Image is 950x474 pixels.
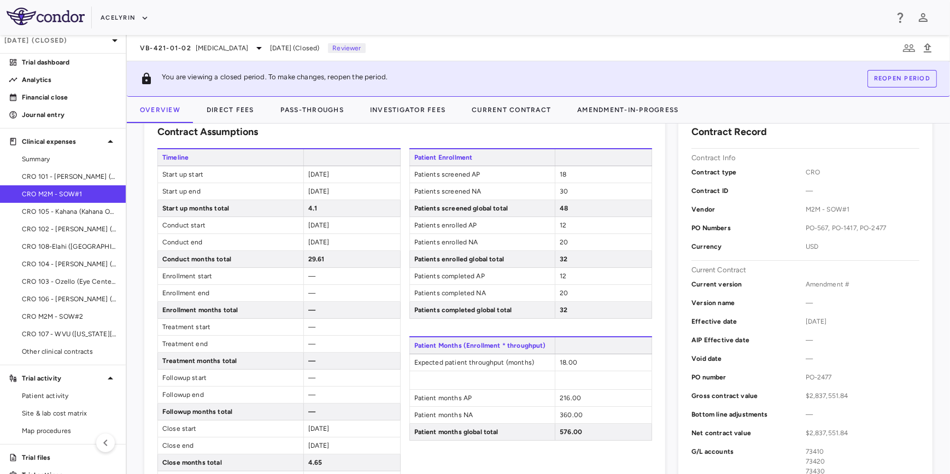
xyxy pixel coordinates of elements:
p: Current Contract [691,265,746,275]
span: — [308,374,315,382]
p: Net contract value [691,428,805,438]
button: Acelyrin [101,9,149,27]
span: 18 [560,171,566,178]
span: 32 [560,255,567,263]
span: Treatment start [158,319,303,335]
span: Enrollment months total [158,302,303,318]
span: $2,837,551.84 [806,428,919,438]
span: CRO 103 - Ozello (Eye Center of [GEOGRAPHIC_DATA][US_STATE]) [22,277,117,286]
span: Followup start [158,370,303,386]
p: Vendor [691,204,805,214]
span: Treatment end [158,336,303,352]
span: 12 [560,272,566,280]
button: Current Contract [459,97,564,123]
span: Patient activity [22,391,117,401]
span: PO-2477 [806,372,919,382]
span: Patients enrolled AP [410,217,555,233]
span: — [308,323,315,331]
span: [DATE] [308,188,330,195]
span: CRO M2M - SOW#2 [22,312,117,321]
span: Patients screened global total [410,200,555,216]
span: 32 [560,306,567,314]
div: 73410 [806,447,919,457]
span: Enrollment end [158,285,303,301]
span: [DATE] [308,238,330,246]
p: PO Numbers [691,223,805,233]
span: Patients screened AP [410,166,555,183]
span: [DATE] [308,221,330,229]
p: Current version [691,279,805,289]
span: CRO 107 - WVU ([US_STATE][GEOGRAPHIC_DATA]) [22,329,117,339]
button: Reopen period [867,70,937,87]
span: — [308,306,315,314]
p: Trial files [22,453,117,463]
p: Void date [691,354,805,364]
span: — [806,409,919,419]
span: Conduct end [158,234,303,250]
span: Followup months total [158,403,303,420]
span: — [806,354,919,364]
span: Start up end [158,183,303,200]
button: Direct Fees [193,97,267,123]
span: 4.65 [308,459,322,466]
span: Patients completed NA [410,285,555,301]
p: Effective date [691,317,805,326]
span: Summary [22,154,117,164]
p: AIP Effective date [691,335,805,345]
span: Close months total [158,454,303,471]
p: Financial close [22,92,117,102]
span: Amendment # [806,279,919,289]
img: logo-full-SnFGN8VE.png [7,8,85,25]
span: — [806,335,919,345]
span: Patient months NA [410,407,555,423]
span: Followup end [158,387,303,403]
h6: Contract Assumptions [157,125,258,139]
p: [DATE] (Closed) [4,36,108,45]
span: — [308,391,315,399]
span: Conduct start [158,217,303,233]
p: PO number [691,372,805,382]
span: Treatment months total [158,353,303,369]
span: USD [806,242,919,251]
span: 18.00 [560,359,577,366]
p: Trial activity [22,373,104,383]
span: Map procedures [22,426,117,436]
p: Journal entry [22,110,117,120]
span: Close end [158,437,303,454]
span: 29.61 [308,255,325,263]
p: Clinical expenses [22,137,104,147]
span: 20 [560,289,568,297]
span: CRO M2M - SOW#1 [22,189,117,199]
span: $2,837,551.84 [806,391,919,401]
p: Version name [691,298,805,308]
button: Amendment-In-Progress [564,97,691,123]
span: — [308,289,315,297]
span: 30 [560,188,568,195]
span: CRO 108-Elahi ([GEOGRAPHIC_DATA] Aesthetic Surgery [22,242,117,251]
span: [DATE] [806,317,919,326]
span: Conduct months total [158,251,303,267]
h6: Contract Record [691,125,767,139]
p: Bottom line adjustments [691,409,805,419]
span: Enrollment start [158,268,303,284]
span: Close start [158,420,303,437]
p: Contract ID [691,186,805,196]
p: Trial dashboard [22,57,117,67]
span: Site & lab cost matrix [22,408,117,418]
span: 4.1 [308,204,317,212]
p: Reviewer [328,43,365,53]
p: Contract type [691,167,805,177]
span: 12 [560,221,566,229]
span: Patients enrolled NA [410,234,555,250]
button: Pass-Throughs [267,97,357,123]
span: 48 [560,204,568,212]
p: Gross contract value [691,391,805,401]
span: CRO 105 - Kahana (Kahana Oculoplastic Surgery) [22,207,117,216]
span: — [806,298,919,308]
button: Overview [127,97,193,123]
span: VB-421-01-02 [140,44,191,52]
p: Analytics [22,75,117,85]
span: Start up months total [158,200,303,216]
span: Patient Months (Enrollment * throughput) [409,337,555,354]
span: 360.00 [560,411,583,419]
